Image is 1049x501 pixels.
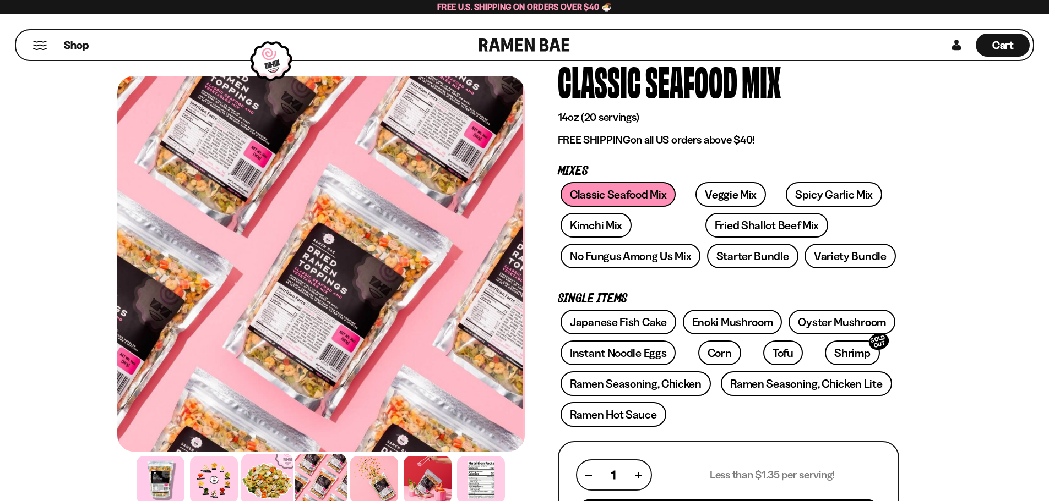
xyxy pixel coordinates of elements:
span: Free U.S. Shipping on Orders over $40 🍜 [437,2,612,12]
a: Spicy Garlic Mix [786,182,882,207]
div: Classic [558,60,641,101]
a: Cart [976,30,1030,60]
button: Mobile Menu Trigger [32,41,47,50]
a: Instant Noodle Eggs [561,340,676,365]
div: SOLD OUT [867,331,891,353]
a: Veggie Mix [695,182,766,207]
span: Cart [992,38,1014,52]
a: Tofu [763,340,803,365]
a: Ramen Hot Sauce [561,402,666,427]
a: Fried Shallot Beef Mix [705,213,828,238]
a: No Fungus Among Us Mix [561,244,700,268]
a: Ramen Seasoning, Chicken [561,371,711,396]
a: Oyster Mushroom [789,310,895,334]
a: Starter Bundle [707,244,798,268]
strong: FREE SHIPPING [558,133,631,146]
p: Less than $1.35 per serving! [710,468,835,482]
a: Shop [64,34,89,57]
p: 14oz (20 servings) [558,111,899,124]
a: ShrimpSOLD OUT [825,340,879,365]
a: Kimchi Mix [561,213,632,238]
p: Mixes [558,166,899,177]
span: 1 [611,468,616,482]
div: Mix [742,60,781,101]
a: Corn [698,340,741,365]
a: Enoki Mushroom [683,310,782,334]
span: Shop [64,38,89,53]
div: Seafood [645,60,737,101]
a: Ramen Seasoning, Chicken Lite [721,371,892,396]
p: on all US orders above $40! [558,133,899,147]
p: Single Items [558,294,899,304]
a: Japanese Fish Cake [561,310,676,334]
a: Variety Bundle [805,244,896,268]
